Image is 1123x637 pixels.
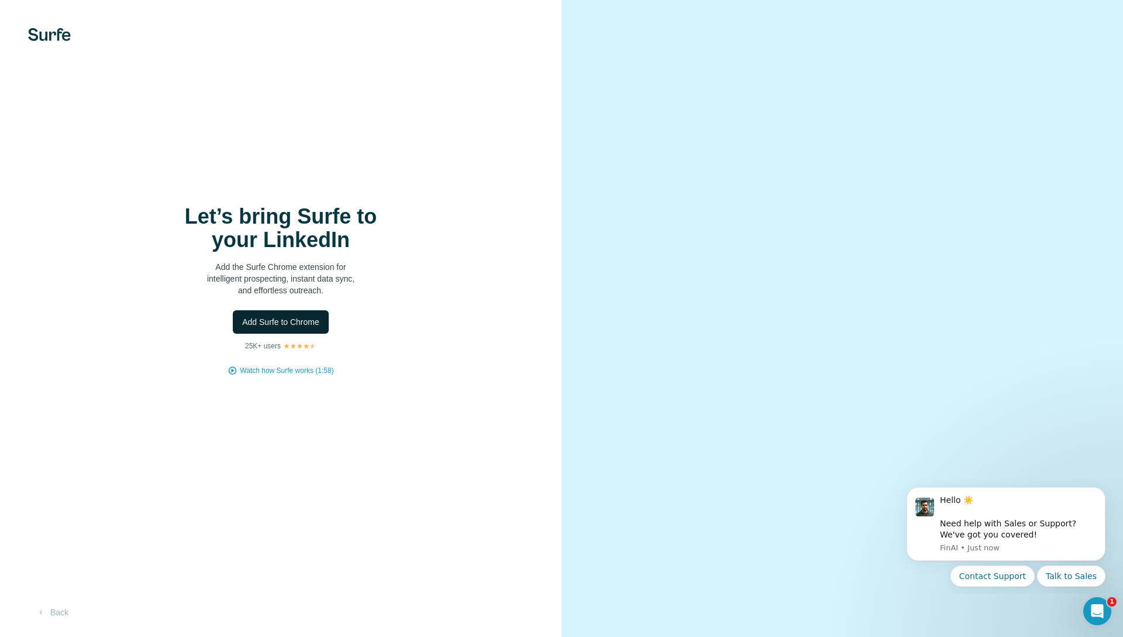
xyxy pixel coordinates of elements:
[240,365,333,376] button: Watch how Surfe works (1:58)
[1083,597,1111,625] iframe: Intercom live chat
[164,205,398,252] h1: Let’s bring Surfe to your LinkedIn
[28,602,77,623] button: Back
[164,261,398,296] p: Add the Surfe Chrome extension for intelligent prospecting, instant data sync, and effortless out...
[28,28,71,41] img: Surfe's logo
[283,343,316,350] img: Rating Stars
[245,341,281,351] p: 25K+ users
[233,310,329,334] button: Add Surfe to Chrome
[242,316,319,328] span: Add Surfe to Chrome
[1107,597,1117,607] span: 1
[889,477,1123,594] iframe: Intercom notifications message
